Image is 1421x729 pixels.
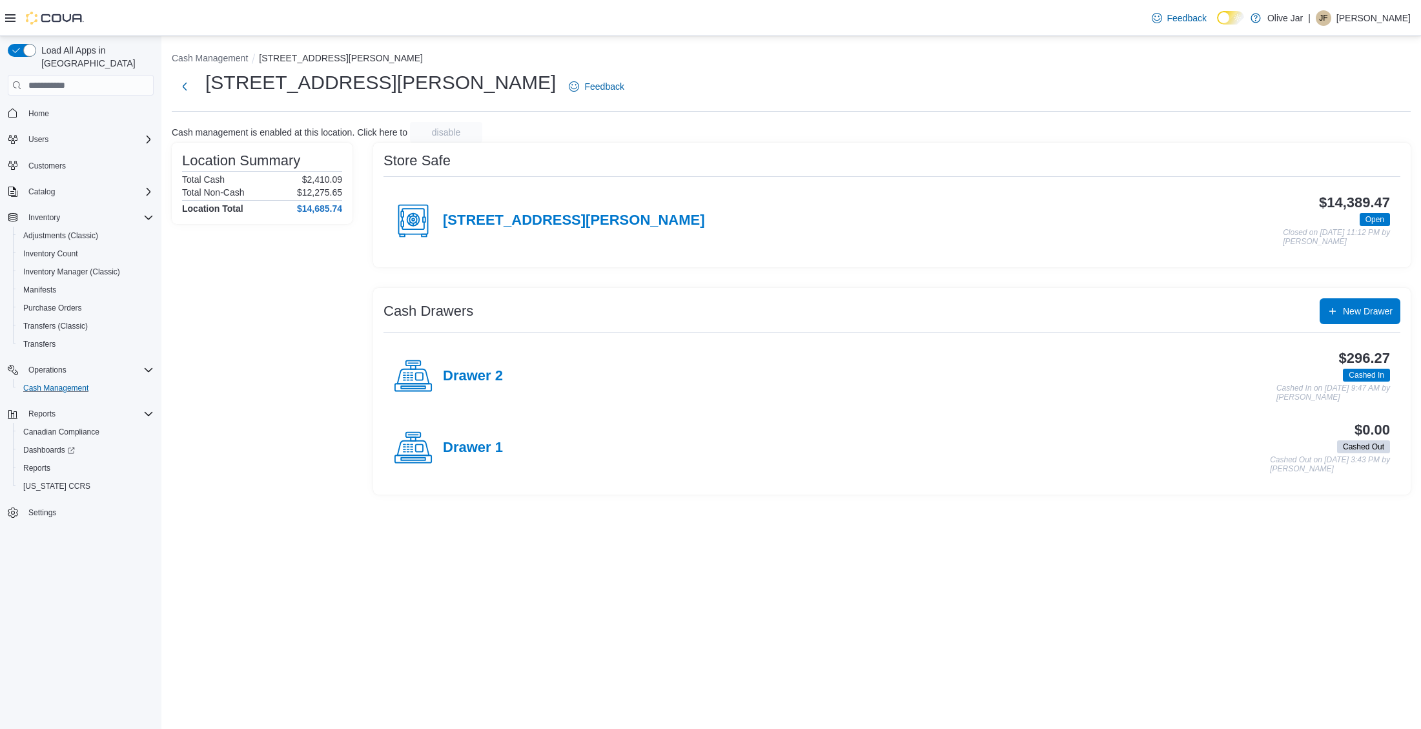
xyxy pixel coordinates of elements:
[1336,10,1411,26] p: [PERSON_NAME]
[18,336,61,352] a: Transfers
[410,122,482,143] button: disable
[23,445,75,455] span: Dashboards
[302,174,342,185] p: $2,410.09
[3,156,159,175] button: Customers
[18,424,154,440] span: Canadian Compliance
[1349,369,1384,381] span: Cashed In
[1267,10,1303,26] p: Olive Jar
[23,463,50,473] span: Reports
[18,246,83,262] a: Inventory Count
[13,227,159,245] button: Adjustments (Classic)
[23,285,56,295] span: Manifests
[28,409,56,419] span: Reports
[1276,384,1390,402] p: Cashed In on [DATE] 9:47 AM by [PERSON_NAME]
[3,503,159,522] button: Settings
[13,335,159,353] button: Transfers
[23,406,61,422] button: Reports
[18,264,154,280] span: Inventory Manager (Classic)
[23,210,154,225] span: Inventory
[23,362,154,378] span: Operations
[36,44,154,70] span: Load All Apps in [GEOGRAPHIC_DATA]
[1217,11,1244,25] input: Dark Mode
[28,187,55,197] span: Catalog
[172,52,1411,67] nav: An example of EuiBreadcrumbs
[23,210,65,225] button: Inventory
[23,184,154,200] span: Catalog
[564,74,629,99] a: Feedback
[443,212,705,229] h4: [STREET_ADDRESS][PERSON_NAME]
[3,361,159,379] button: Operations
[1355,422,1390,438] h3: $0.00
[13,317,159,335] button: Transfers (Classic)
[23,158,154,174] span: Customers
[1320,298,1400,324] button: New Drawer
[13,459,159,477] button: Reports
[3,103,159,122] button: Home
[1343,369,1390,382] span: Cashed In
[18,246,154,262] span: Inventory Count
[28,212,60,223] span: Inventory
[18,264,125,280] a: Inventory Manager (Classic)
[23,231,98,241] span: Adjustments (Classic)
[383,153,451,169] h3: Store Safe
[13,379,159,397] button: Cash Management
[584,80,624,93] span: Feedback
[23,383,88,393] span: Cash Management
[18,318,154,334] span: Transfers (Classic)
[23,267,120,277] span: Inventory Manager (Classic)
[18,424,105,440] a: Canadian Compliance
[23,406,154,422] span: Reports
[18,228,154,243] span: Adjustments (Classic)
[383,303,473,319] h3: Cash Drawers
[18,300,87,316] a: Purchase Orders
[259,53,423,63] button: [STREET_ADDRESS][PERSON_NAME]
[1339,351,1390,366] h3: $296.27
[13,423,159,441] button: Canadian Compliance
[23,362,72,378] button: Operations
[18,460,154,476] span: Reports
[28,134,48,145] span: Users
[18,336,154,352] span: Transfers
[13,441,159,459] a: Dashboards
[297,187,342,198] p: $12,275.65
[28,508,56,518] span: Settings
[23,427,99,437] span: Canadian Compliance
[23,303,82,313] span: Purchase Orders
[1343,441,1384,453] span: Cashed Out
[3,405,159,423] button: Reports
[18,282,61,298] a: Manifests
[18,478,154,494] span: Washington CCRS
[182,203,243,214] h4: Location Total
[23,481,90,491] span: [US_STATE] CCRS
[3,130,159,149] button: Users
[18,318,93,334] a: Transfers (Classic)
[172,127,407,138] p: Cash management is enabled at this location. Click here to
[443,368,503,385] h4: Drawer 2
[18,300,154,316] span: Purchase Orders
[28,108,49,119] span: Home
[23,184,60,200] button: Catalog
[172,74,198,99] button: Next
[1283,229,1390,246] p: Closed on [DATE] 11:12 PM by [PERSON_NAME]
[3,183,159,201] button: Catalog
[28,365,66,375] span: Operations
[1337,440,1390,453] span: Cashed Out
[1308,10,1311,26] p: |
[23,505,61,520] a: Settings
[28,161,66,171] span: Customers
[172,53,248,63] button: Cash Management
[23,339,56,349] span: Transfers
[1167,12,1207,25] span: Feedback
[182,187,245,198] h6: Total Non-Cash
[23,132,154,147] span: Users
[182,153,300,169] h3: Location Summary
[13,245,159,263] button: Inventory Count
[18,380,154,396] span: Cash Management
[26,12,84,25] img: Cova
[13,281,159,299] button: Manifests
[13,299,159,317] button: Purchase Orders
[1319,195,1390,210] h3: $14,389.47
[23,158,71,174] a: Customers
[205,70,556,96] h1: [STREET_ADDRESS][PERSON_NAME]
